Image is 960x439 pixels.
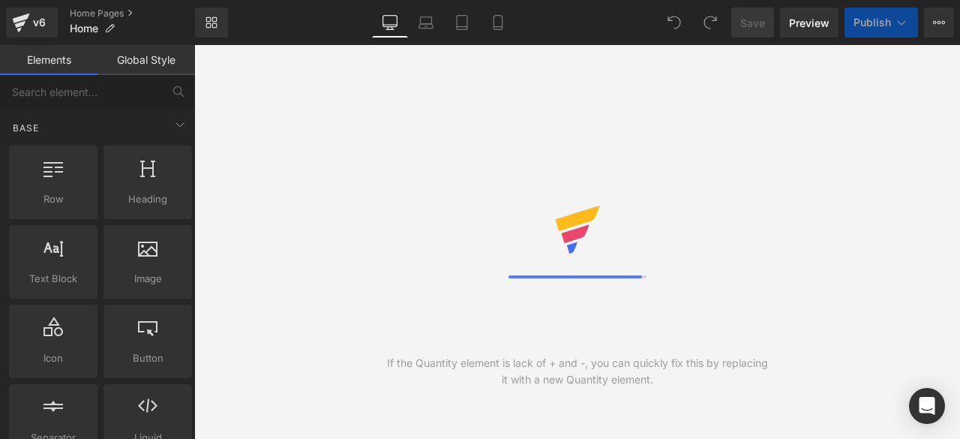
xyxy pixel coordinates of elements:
[372,8,408,38] a: Desktop
[108,350,187,366] span: Button
[695,8,725,38] button: Redo
[13,350,93,366] span: Icon
[909,388,945,424] div: Open Intercom Messenger
[13,191,93,207] span: Row
[108,271,187,287] span: Image
[6,8,58,38] a: v6
[408,8,444,38] a: Laptop
[924,8,954,38] button: More
[108,191,187,207] span: Heading
[70,8,195,20] a: Home Pages
[195,8,228,38] a: New Library
[97,45,195,75] a: Global Style
[480,8,516,38] a: Mobile
[11,121,40,135] span: Base
[659,8,689,38] button: Undo
[30,13,49,32] div: v6
[444,8,480,38] a: Tablet
[789,15,829,31] span: Preview
[853,17,891,29] span: Publish
[844,8,918,38] button: Publish
[70,23,98,35] span: Home
[13,271,93,287] span: Text Block
[740,15,765,31] span: Save
[385,355,769,388] div: If the Quantity element is lack of + and -, you can quickly fix this by replacing it with a new Q...
[780,8,838,38] a: Preview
